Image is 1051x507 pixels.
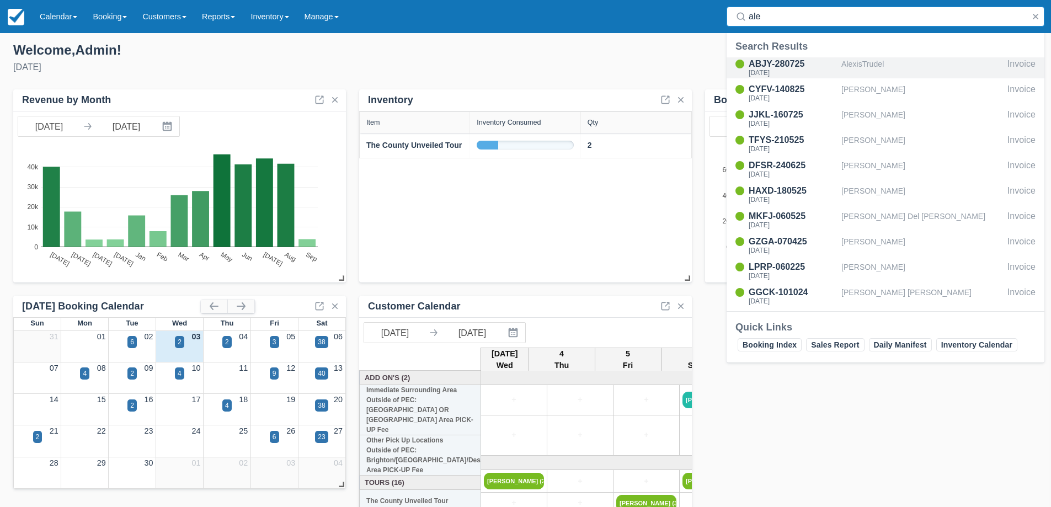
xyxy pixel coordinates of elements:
[682,429,743,441] a: +
[334,332,343,341] a: 06
[18,116,80,136] input: Start Date
[749,184,837,198] div: HAXD-180525
[239,458,248,467] a: 02
[749,120,837,127] div: [DATE]
[191,426,200,435] a: 24
[286,426,295,435] a: 26
[50,458,58,467] a: 28
[682,392,743,408] a: [PERSON_NAME]
[484,473,544,489] a: [PERSON_NAME] (2)
[738,338,802,351] a: Booking Index
[364,323,426,343] input: Start Date
[1007,159,1036,180] div: Invoice
[529,348,595,372] th: 4 Thu
[97,332,106,341] a: 01
[749,95,837,102] div: [DATE]
[362,477,478,488] a: Tours (16)
[735,40,1036,53] div: Search Results
[286,395,295,404] a: 19
[318,432,325,442] div: 23
[841,159,1003,180] div: [PERSON_NAME]
[481,348,529,372] th: [DATE] Wed
[727,134,1044,154] a: TFYS-210525[DATE][PERSON_NAME]Invoice
[366,119,380,126] div: Item
[172,319,187,327] span: Wed
[178,369,182,378] div: 4
[484,394,544,406] a: +
[36,432,40,442] div: 2
[727,83,1044,104] a: CYFV-140825[DATE][PERSON_NAME]Invoice
[749,83,837,96] div: CYFV-140825
[749,260,837,274] div: LPRP-060225
[360,435,481,476] th: Other Pick Up Locations Outside of PEC: Brighton/[GEOGRAPHIC_DATA]/Deseronto/[GEOGRAPHIC_DATA] Ar...
[318,401,325,410] div: 38
[334,426,343,435] a: 27
[1007,134,1036,154] div: Invoice
[13,42,517,58] div: Welcome , Admin !
[550,476,610,488] a: +
[145,332,153,341] a: 02
[749,134,837,147] div: TFYS-210525
[145,364,153,372] a: 09
[749,235,837,248] div: GZGA-070425
[191,332,200,341] a: 03
[595,348,661,372] th: 5 Fri
[806,338,864,351] a: Sales Report
[239,395,248,404] a: 18
[661,348,727,372] th: 6 Sat
[273,432,276,442] div: 6
[97,426,106,435] a: 22
[145,395,153,404] a: 16
[727,57,1044,78] a: ABJY-280725[DATE]AlexisTrudelInvoice
[1007,184,1036,205] div: Invoice
[749,7,1027,26] input: Search ( / )
[286,364,295,372] a: 12
[749,70,837,76] div: [DATE]
[441,323,503,343] input: End Date
[225,401,229,410] div: 4
[841,210,1003,231] div: [PERSON_NAME] Del [PERSON_NAME]
[50,332,58,341] a: 31
[273,369,276,378] div: 9
[191,458,200,467] a: 01
[22,300,201,313] div: [DATE] Booking Calendar
[130,369,134,378] div: 2
[749,159,837,172] div: DFSR-240625
[368,300,461,313] div: Customer Calendar
[735,321,1036,334] div: Quick Links
[841,235,1003,256] div: [PERSON_NAME]
[484,429,544,441] a: +
[727,260,1044,281] a: LPRP-060225[DATE][PERSON_NAME]Invoice
[727,108,1044,129] a: JJKL-160725[DATE][PERSON_NAME]Invoice
[97,395,106,404] a: 15
[362,372,478,383] a: Add On's (2)
[1007,286,1036,307] div: Invoice
[366,141,462,150] strong: The County Unveiled Tour
[841,134,1003,154] div: [PERSON_NAME]
[368,94,413,106] div: Inventory
[1007,235,1036,256] div: Invoice
[749,57,837,71] div: ABJY-280725
[239,332,248,341] a: 04
[936,338,1017,351] a: Inventory Calendar
[334,395,343,404] a: 20
[616,429,676,441] a: +
[710,116,772,136] input: Start Date
[1007,57,1036,78] div: Invoice
[749,247,837,254] div: [DATE]
[1007,260,1036,281] div: Invoice
[97,364,106,372] a: 08
[550,429,610,441] a: +
[869,338,932,351] a: Daily Manifest
[77,319,92,327] span: Mon
[714,94,850,106] div: Bookings & Website Visitors
[1007,83,1036,104] div: Invoice
[239,364,248,372] a: 11
[682,473,743,489] a: [PERSON_NAME][GEOGRAPHIC_DATA] (7)
[749,108,837,121] div: JJKL-160725
[130,337,134,347] div: 6
[130,401,134,410] div: 2
[316,319,327,327] span: Sat
[50,395,58,404] a: 14
[749,222,837,228] div: [DATE]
